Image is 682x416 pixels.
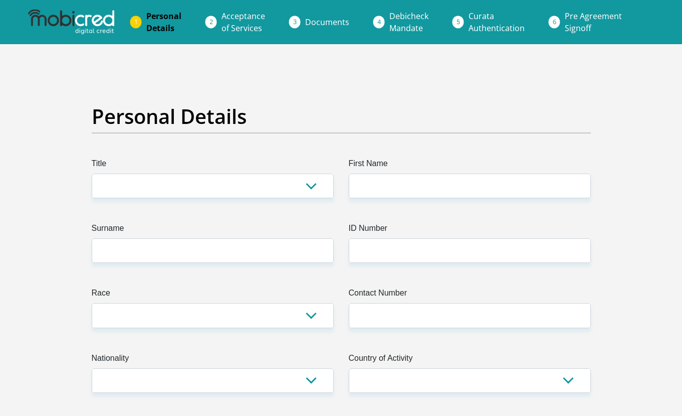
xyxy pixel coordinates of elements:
a: CurataAuthentication [461,6,533,38]
input: First Name [349,174,591,198]
label: Nationality [92,352,334,368]
a: Documents [297,12,357,32]
a: DebicheckMandate [381,6,436,38]
label: ID Number [349,222,591,238]
h2: Personal Details [92,104,591,128]
label: Country of Activity [349,352,591,368]
span: Personal Details [146,11,181,34]
span: Acceptance of Services [221,11,265,34]
a: Acceptanceof Services [213,6,273,38]
input: ID Number [349,238,591,263]
label: First Name [349,158,591,174]
img: mobicred logo [28,10,114,35]
label: Contact Number [349,287,591,303]
label: Title [92,158,334,174]
a: PersonalDetails [138,6,189,38]
span: Debicheck Mandate [389,11,428,34]
span: Pre Agreement Signoff [565,11,622,34]
label: Race [92,287,334,303]
span: Curata Authentication [469,11,525,34]
a: Pre AgreementSignoff [557,6,630,38]
span: Documents [305,17,349,28]
label: Surname [92,222,334,238]
input: Surname [92,238,334,263]
input: Contact Number [349,303,591,328]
